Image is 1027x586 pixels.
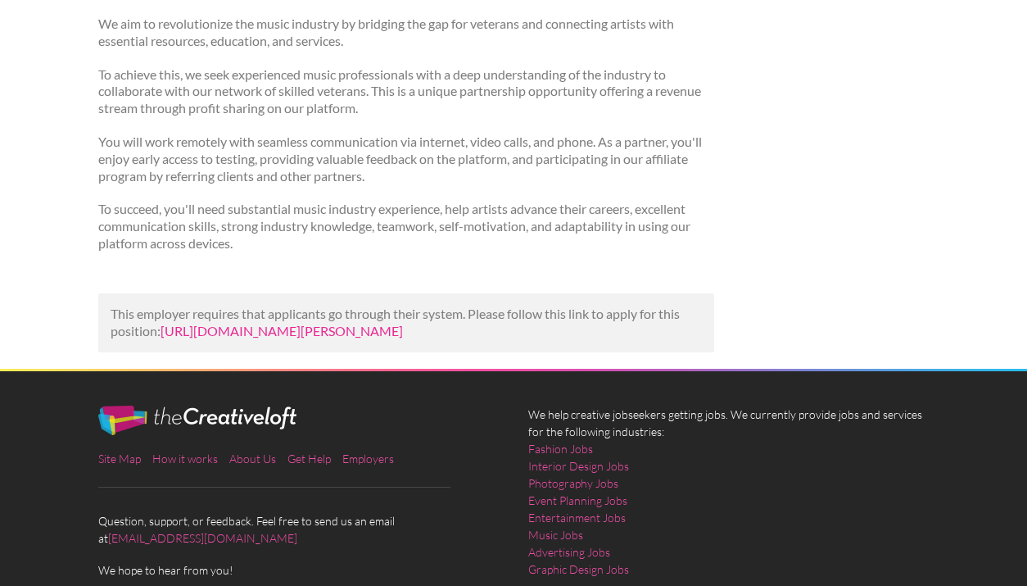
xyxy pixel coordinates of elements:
p: You will work remotely with seamless communication via internet, video calls, and phone. As a par... [98,134,715,184]
a: Site Map [98,452,141,466]
a: Music Jobs [528,526,583,543]
a: Get Help [287,452,331,466]
p: To succeed, you'll need substantial music industry experience, help artists advance their careers... [98,201,715,252]
img: The Creative Loft [98,406,296,435]
a: Graphic Design Jobs [528,561,629,578]
span: We hope to hear from you! [98,561,500,579]
a: Fashion Jobs [528,440,593,457]
p: To achieve this, we seek experienced music professionals with a deep understanding of the industr... [98,66,715,117]
a: Advertising Jobs [528,543,610,561]
a: How it works [152,452,218,466]
a: Event Planning Jobs [528,492,627,509]
p: This employer requires that applicants go through their system. Please follow this link to apply ... [111,306,703,340]
a: [URL][DOMAIN_NAME][PERSON_NAME] [161,323,403,338]
a: Entertainment Jobs [528,509,626,526]
a: Employers [342,452,394,466]
div: Question, support, or feedback. Feel free to send us an email at [84,406,513,579]
p: We aim to revolutionize the music industry by bridging the gap for veterans and connecting artist... [98,16,715,50]
a: Photography Jobs [528,475,618,492]
a: Interior Design Jobs [528,457,629,475]
a: About Us [229,452,276,466]
a: [EMAIL_ADDRESS][DOMAIN_NAME] [108,531,297,545]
